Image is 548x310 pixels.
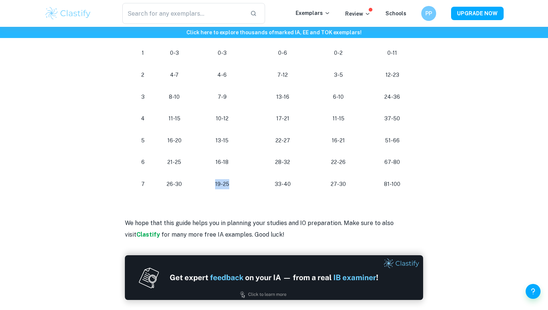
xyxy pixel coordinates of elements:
p: 12-23 [371,70,414,80]
p: 4 [134,114,152,124]
p: 8-10 [164,92,185,102]
h6: PP [425,9,433,18]
p: 10-12 [197,114,247,124]
p: 37-50 [371,114,414,124]
p: 67-80 [371,157,414,167]
button: PP [421,6,436,21]
p: 3 [134,92,152,102]
button: Help and Feedback [526,284,541,299]
a: Schools [385,10,406,16]
p: 51-66 [371,136,414,146]
span: ake sure to also visit [125,219,394,238]
p: We hope that this guide helps you in planning your studies and IO preparation. M [125,218,423,240]
p: 11-15 [318,114,358,124]
p: 26-30 [164,179,185,189]
p: 81-100 [371,179,414,189]
p: 2 [134,70,152,80]
p: 0-3 [164,48,185,58]
a: Clastify [136,231,160,238]
p: 3-5 [318,70,358,80]
p: Review [345,10,371,18]
p: 7-9 [197,92,247,102]
button: UPGRADE NOW [451,7,504,20]
p: 16-18 [197,157,247,167]
p: 6 [134,157,152,167]
p: 0-11 [371,48,414,58]
p: 0-6 [259,48,306,58]
img: Ad [125,255,423,300]
p: 28-32 [259,157,306,167]
p: 1 [134,48,152,58]
p: Exemplars [296,9,330,17]
p: 22-26 [318,157,358,167]
h6: Click here to explore thousands of marked IA, EE and TOK exemplars ! [1,28,547,37]
p: 16-20 [164,136,185,146]
p: 19-25 [197,179,247,189]
p: 16-21 [318,136,358,146]
input: Search for any exemplars... [122,3,244,24]
p: 0-2 [318,48,358,58]
p: 33-40 [259,179,306,189]
p: 4-7 [164,70,185,80]
p: 11-15 [164,114,185,124]
p: 5 [134,136,152,146]
p: 21-25 [164,157,185,167]
p: 6-10 [318,92,358,102]
p: 7 [134,179,152,189]
p: 27-30 [318,179,358,189]
p: 13-16 [259,92,306,102]
p: 7-12 [259,70,306,80]
p: 0-3 [197,48,247,58]
p: 24-36 [371,92,414,102]
p: 22-27 [259,136,306,146]
img: Clastify logo [44,6,92,21]
p: 17-21 [259,114,306,124]
p: 13-15 [197,136,247,146]
span: for many more free IA examples. Good luck! [161,231,284,238]
p: 4-6 [197,70,247,80]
